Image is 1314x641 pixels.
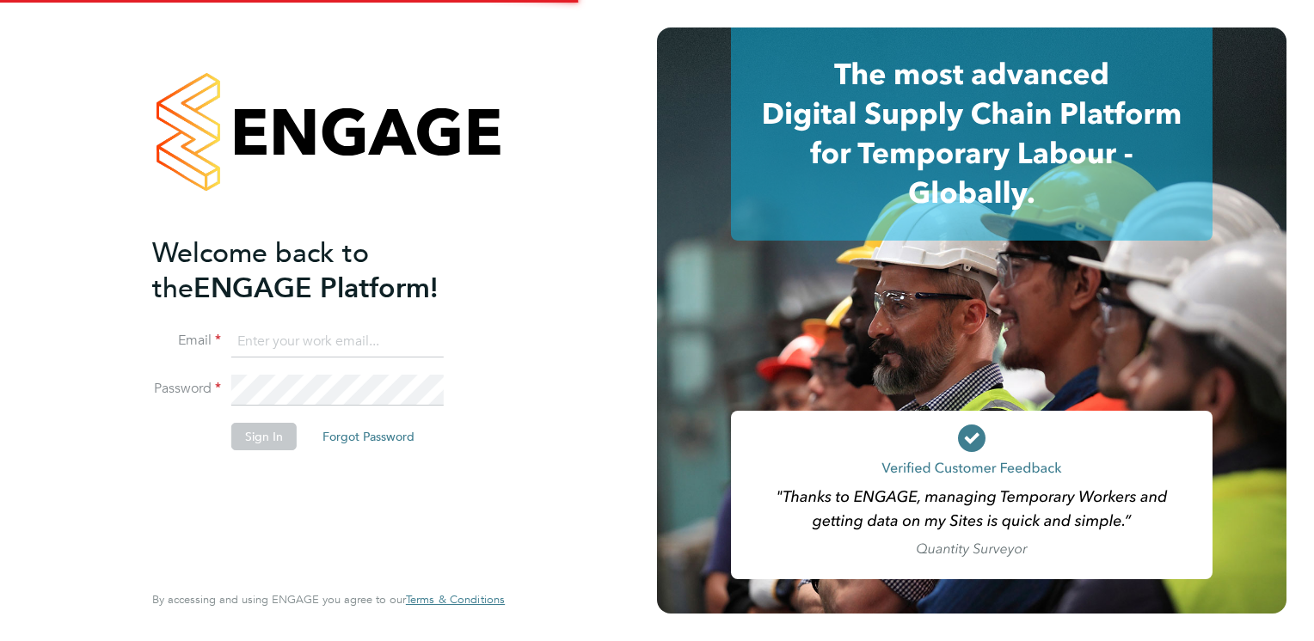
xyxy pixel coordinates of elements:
button: Sign In [231,423,297,450]
a: Terms & Conditions [406,593,505,607]
span: Terms & Conditions [406,592,505,607]
span: By accessing and using ENGAGE you agree to our [152,592,505,607]
button: Forgot Password [309,423,428,450]
label: Password [152,380,221,398]
label: Email [152,332,221,350]
h2: ENGAGE Platform! [152,235,488,306]
span: Welcome back to the [152,236,369,305]
input: Enter your work email... [231,327,444,357]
